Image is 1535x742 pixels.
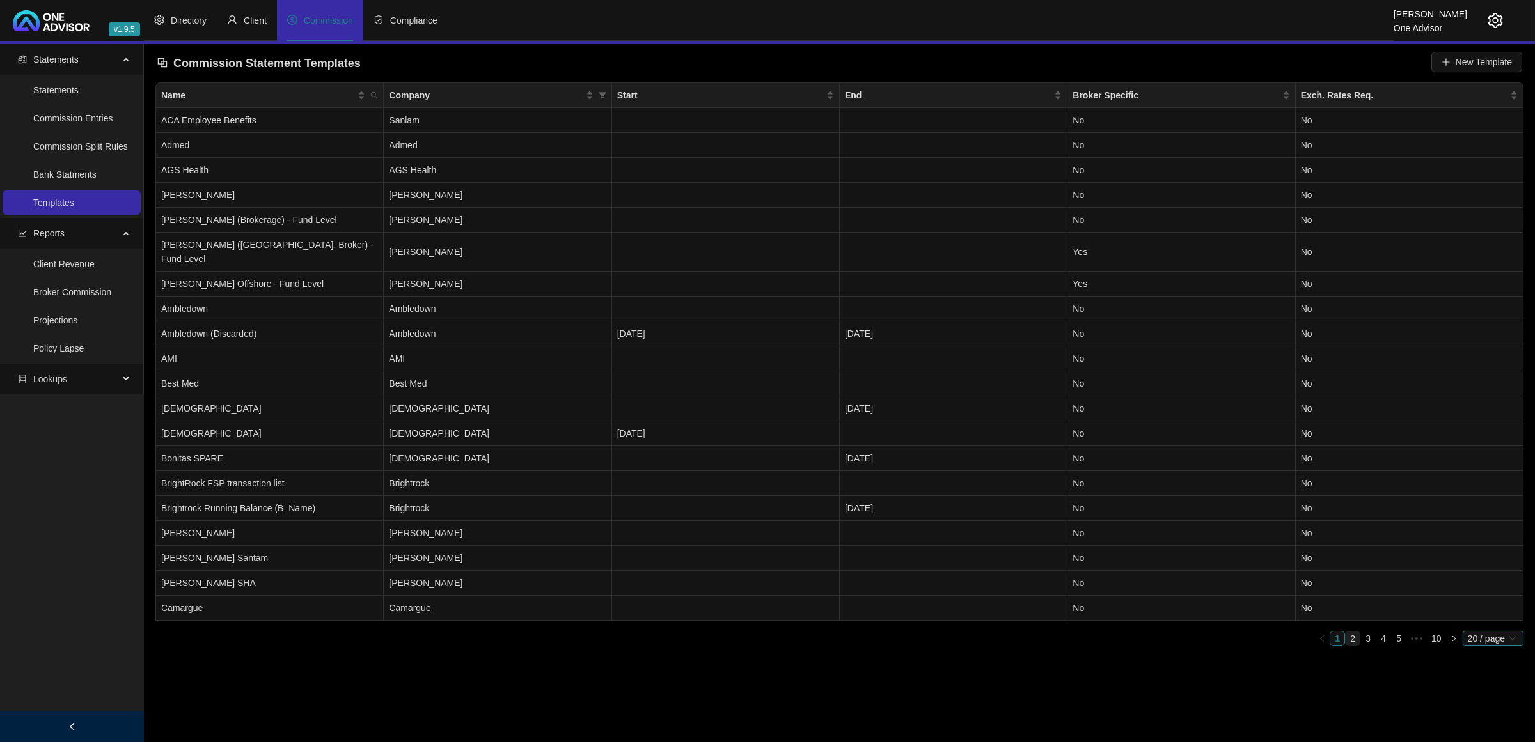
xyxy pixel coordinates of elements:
[1360,631,1376,646] li: 3
[389,478,429,488] span: Brightrock
[1067,521,1295,546] td: No
[1067,297,1295,321] td: No
[612,83,840,108] th: Start
[1330,631,1344,645] a: 1
[33,315,77,325] a: Projections
[1296,208,1523,233] td: No
[1392,631,1406,645] a: 5
[1067,83,1295,108] th: Broker Specific
[389,215,462,225] span: [PERSON_NAME]
[389,378,427,389] span: Best Med
[227,15,237,25] span: user
[1346,631,1360,645] a: 2
[1067,546,1295,571] td: No
[1376,631,1391,646] li: 4
[389,328,436,339] span: Ambledown
[1296,571,1523,596] td: No
[1067,272,1295,297] td: Yes
[617,88,824,102] span: Start
[156,496,384,521] td: Brightrock Running Balance (B_Name)
[33,197,74,208] a: Templates
[156,446,384,471] td: Bonitas SPARE
[840,321,1067,346] td: [DATE]
[1296,546,1523,571] td: No
[1296,297,1523,321] td: No
[1067,371,1295,396] td: No
[1296,596,1523,621] td: No
[33,54,79,65] span: Statements
[840,83,1067,108] th: End
[389,304,436,314] span: Ambledown
[1067,133,1295,158] td: No
[389,578,462,588] span: [PERSON_NAME]
[370,91,378,99] span: search
[374,15,384,25] span: safety
[1067,496,1295,521] td: No
[1391,631,1406,646] li: 5
[845,88,1051,102] span: End
[1318,635,1326,642] span: left
[1488,13,1503,28] span: setting
[1296,471,1523,496] td: No
[1456,55,1512,69] span: New Template
[109,22,140,36] span: v1.9.5
[33,141,128,151] a: Commission Split Rules
[1296,521,1523,546] td: No
[599,91,606,99] span: filter
[1394,3,1467,17] div: [PERSON_NAME]
[389,503,429,513] span: Brightrock
[596,86,609,105] span: filter
[1446,631,1461,646] li: Next Page
[389,247,462,257] span: [PERSON_NAME]
[156,183,384,208] td: [PERSON_NAME]
[389,403,489,414] span: [DEMOGRAPHIC_DATA]
[1073,88,1279,102] span: Broker Specific
[384,83,611,108] th: Company
[1427,631,1446,646] li: 10
[840,446,1067,471] td: [DATE]
[1463,631,1523,646] div: Page Size
[304,15,353,26] span: Commission
[18,229,27,238] span: line-chart
[156,421,384,446] td: [DEMOGRAPHIC_DATA]
[156,596,384,621] td: Camargue
[389,88,583,102] span: Company
[1406,631,1427,646] span: •••
[1296,396,1523,421] td: No
[1296,272,1523,297] td: No
[1450,635,1458,642] span: right
[1296,371,1523,396] td: No
[389,165,436,175] span: AGS Health
[244,15,267,26] span: Client
[1067,396,1295,421] td: No
[1296,421,1523,446] td: No
[156,321,384,346] td: Ambledown (Discarded)
[157,57,168,68] span: block
[33,169,97,180] a: Bank Statments
[33,343,84,353] a: Policy Lapse
[33,228,65,238] span: Reports
[368,86,381,105] span: search
[1067,471,1295,496] td: No
[389,453,489,463] span: [DEMOGRAPHIC_DATA]
[840,396,1067,421] td: [DATE]
[1296,321,1523,346] td: No
[1296,346,1523,371] td: No
[389,190,462,200] span: [PERSON_NAME]
[156,521,384,546] td: [PERSON_NAME]
[1345,631,1360,646] li: 2
[1067,446,1295,471] td: No
[1468,631,1518,645] span: 20 / page
[1406,631,1427,646] li: Next 5 Pages
[161,88,355,102] span: Name
[156,371,384,396] td: Best Med
[287,15,297,25] span: dollar
[156,158,384,183] td: AGS Health
[68,722,77,731] span: left
[33,287,111,297] a: Broker Commission
[154,15,164,25] span: setting
[1314,631,1330,646] li: Previous Page
[1067,183,1295,208] td: No
[156,471,384,496] td: BrightRock FSP transaction list
[156,272,384,297] td: [PERSON_NAME] Offshore - Fund Level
